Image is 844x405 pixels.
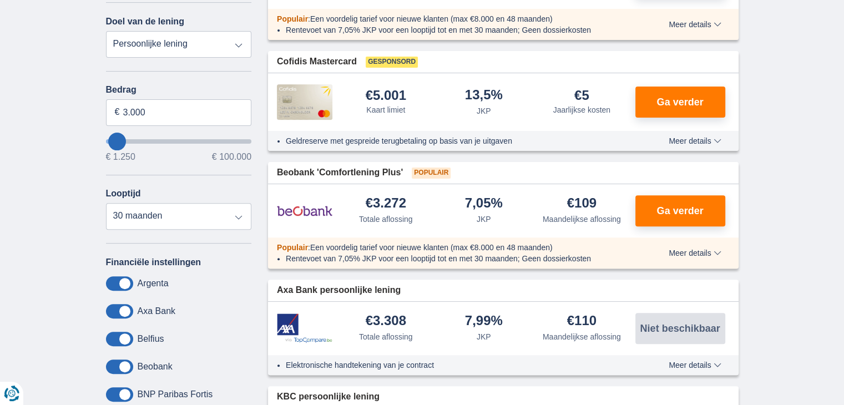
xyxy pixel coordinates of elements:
div: 13,5% [465,88,503,103]
li: Rentevoet van 7,05% JKP voor een looptijd tot en met 30 maanden; Geen dossierkosten [286,24,628,36]
button: Meer details [660,249,729,257]
div: : [268,242,637,253]
div: : [268,13,637,24]
label: Looptijd [106,189,141,199]
span: KBC persoonlijke lening [277,391,380,403]
span: Ga verder [656,206,703,216]
div: €5 [574,89,589,102]
span: Gesponsord [366,57,418,68]
div: JKP [477,331,491,342]
div: Maandelijkse aflossing [543,214,621,225]
span: Een voordelig tarief voor nieuwe klanten (max €8.000 en 48 maanden) [310,14,553,23]
div: €109 [567,196,597,211]
span: Populair [412,168,451,179]
div: 7,99% [465,314,503,329]
input: wantToBorrow [106,139,252,144]
button: Niet beschikbaar [635,313,725,344]
span: Cofidis Mastercard [277,55,357,68]
div: JKP [477,105,491,117]
label: Belfius [138,334,164,344]
div: €110 [567,314,597,329]
button: Meer details [660,20,729,29]
span: Ga verder [656,97,703,107]
div: Totale aflossing [359,214,413,225]
div: €3.272 [366,196,406,211]
li: Geldreserve met gespreide terugbetaling op basis van je uitgaven [286,135,628,146]
label: Axa Bank [138,306,175,316]
span: Niet beschikbaar [640,323,720,333]
div: €5.001 [366,89,406,102]
button: Meer details [660,136,729,145]
span: Meer details [669,249,721,257]
div: JKP [477,214,491,225]
span: € [115,106,120,119]
label: Bedrag [106,85,252,95]
label: Financiële instellingen [106,257,201,267]
div: Kaart limiet [366,104,405,115]
span: Populair [277,243,308,252]
li: Rentevoet van 7,05% JKP voor een looptijd tot en met 30 maanden; Geen dossierkosten [286,253,628,264]
button: Ga verder [635,87,725,118]
div: 7,05% [465,196,503,211]
span: € 100.000 [212,153,251,161]
div: Jaarlijkse kosten [553,104,611,115]
li: Elektronische handtekening van je contract [286,360,628,371]
span: Een voordelig tarief voor nieuwe klanten (max €8.000 en 48 maanden) [310,243,553,252]
div: Maandelijkse aflossing [543,331,621,342]
div: €3.308 [366,314,406,329]
span: Meer details [669,137,721,145]
label: BNP Paribas Fortis [138,389,213,399]
span: Meer details [669,21,721,28]
span: Populair [277,14,308,23]
img: product.pl.alt Cofidis CC [277,84,332,120]
label: Doel van de lening [106,17,184,27]
label: Argenta [138,279,169,288]
span: Beobank 'Comfortlening Plus' [277,166,403,179]
span: Axa Bank persoonlijke lening [277,284,401,297]
label: Beobank [138,362,173,372]
button: Ga verder [635,195,725,226]
button: Meer details [660,361,729,369]
div: Totale aflossing [359,331,413,342]
img: product.pl.alt Beobank [277,197,332,225]
img: product.pl.alt Axa Bank [277,313,332,343]
span: Meer details [669,361,721,369]
span: € 1.250 [106,153,135,161]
